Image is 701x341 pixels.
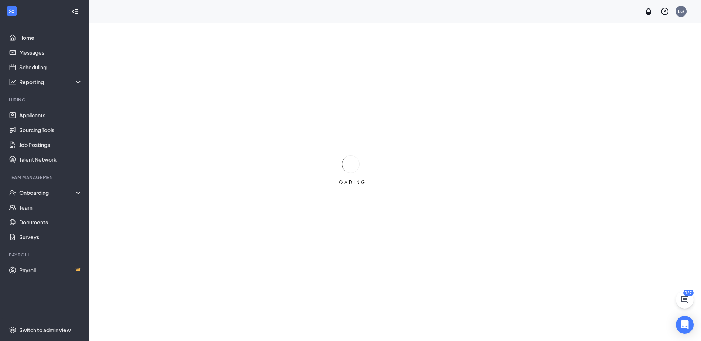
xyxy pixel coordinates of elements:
svg: WorkstreamLogo [8,7,16,15]
svg: Notifications [644,7,653,16]
div: LOADING [332,179,369,186]
div: Reporting [19,78,83,86]
svg: ChatActive [680,295,689,304]
div: Onboarding [19,189,76,196]
div: Hiring [9,97,81,103]
a: Job Postings [19,137,82,152]
div: Payroll [9,252,81,258]
button: ChatActive [676,291,694,309]
div: 127 [683,290,694,296]
svg: QuestionInfo [660,7,669,16]
a: Surveys [19,230,82,244]
a: Home [19,30,82,45]
a: Talent Network [19,152,82,167]
svg: Settings [9,326,16,334]
div: LG [678,8,684,14]
div: Switch to admin view [19,326,71,334]
a: Scheduling [19,60,82,75]
a: PayrollCrown [19,263,82,278]
div: Team Management [9,174,81,180]
svg: Collapse [71,8,79,15]
a: Documents [19,215,82,230]
svg: Analysis [9,78,16,86]
a: Applicants [19,108,82,123]
a: Messages [19,45,82,60]
a: Sourcing Tools [19,123,82,137]
div: Open Intercom Messenger [676,316,694,334]
a: Team [19,200,82,215]
svg: UserCheck [9,189,16,196]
